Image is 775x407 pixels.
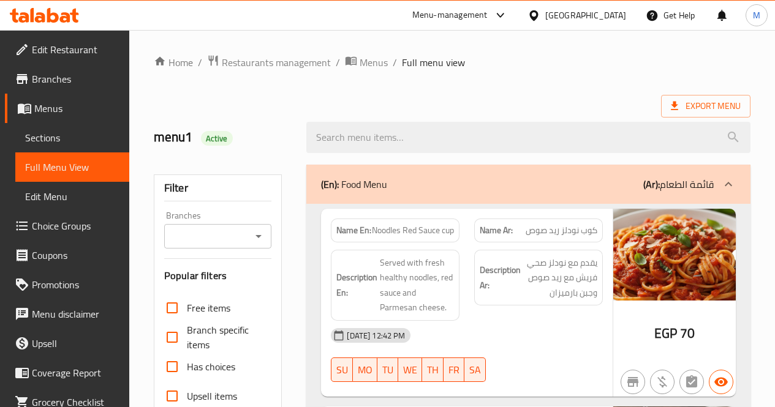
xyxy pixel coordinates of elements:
a: Sections [15,123,129,152]
span: Upsell [32,336,119,351]
span: يقدم مع نودلز صحي فريش مع ريد صوص وجبن بارميزان [523,255,597,301]
span: TH [427,361,439,379]
li: / [198,55,202,70]
button: MO [353,357,377,382]
a: Coupons [5,241,129,270]
a: Menus [345,54,388,70]
button: WE [398,357,422,382]
div: Filter [164,175,272,201]
span: SU [336,361,348,379]
span: Coverage Report [32,365,119,380]
a: Home [154,55,193,70]
span: Sections [25,130,119,145]
span: EGP [654,321,677,345]
span: Restaurants management [222,55,331,70]
div: Active [201,131,233,146]
span: Upsell items [187,389,237,403]
strong: Description Ar: [480,263,521,293]
span: كوب نودلز ريد صوص [526,224,597,237]
a: Branches [5,64,129,94]
button: Open [250,228,267,245]
a: Coverage Report [5,358,129,387]
span: FR [448,361,459,379]
li: / [393,55,397,70]
img: Noodles_Red_Sauce638946851128861827.jpg [613,209,736,301]
span: Has choices [187,359,235,374]
span: 70 [680,321,695,345]
button: Not branch specific item [621,370,645,394]
span: Full Menu View [25,160,119,174]
button: SU [331,357,353,382]
nav: breadcrumb [154,54,750,70]
span: Export Menu [671,99,741,114]
a: Menu disclaimer [5,299,129,329]
a: Upsell [5,329,129,358]
p: Food Menu [321,177,387,192]
button: Available [709,370,733,394]
h3: Popular filters [164,269,272,283]
span: Edit Menu [25,189,119,204]
span: Choice Groups [32,218,119,233]
span: WE [403,361,417,379]
b: (En): [321,175,339,193]
p: قائمة الطعام [643,177,714,192]
div: (En): Food Menu(Ar):قائمة الطعام [306,165,750,204]
button: TH [422,357,444,382]
a: Edit Restaurant [5,35,129,64]
button: SA [464,357,486,382]
a: Full Menu View [15,152,129,182]
a: Restaurants management [207,54,331,70]
button: FR [444,357,464,382]
span: Menu disclaimer [32,307,119,321]
li: / [336,55,340,70]
span: Promotions [32,277,119,292]
button: Not has choices [679,370,704,394]
span: Export Menu [661,95,750,118]
span: Noodles Red Sauce cup [372,224,454,237]
span: Menus [360,55,388,70]
a: Choice Groups [5,211,129,241]
span: M [753,9,760,22]
a: Promotions [5,270,129,299]
span: Edit Restaurant [32,42,119,57]
span: Branch specific items [187,323,262,352]
a: Menus [5,94,129,123]
span: [DATE] 12:42 PM [342,330,410,342]
b: (Ar): [643,175,660,193]
button: TU [377,357,398,382]
span: Full menu view [402,55,465,70]
span: Served with fresh healthy noodles, red sauce and Parmesan cheese. [380,255,454,315]
span: Free items [187,301,230,315]
button: Purchased item [650,370,675,394]
strong: Name Ar: [480,224,513,237]
span: MO [358,361,372,379]
span: Menus [34,101,119,116]
div: Menu-management [412,8,488,23]
a: Edit Menu [15,182,129,211]
span: Branches [32,72,119,86]
span: SA [469,361,481,379]
span: TU [382,361,393,379]
div: [GEOGRAPHIC_DATA] [545,9,626,22]
strong: Description En: [336,270,377,300]
strong: Name En: [336,224,371,237]
input: search [306,122,750,153]
span: Active [201,133,233,144]
span: Coupons [32,248,119,263]
h2: menu1 [154,128,292,146]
